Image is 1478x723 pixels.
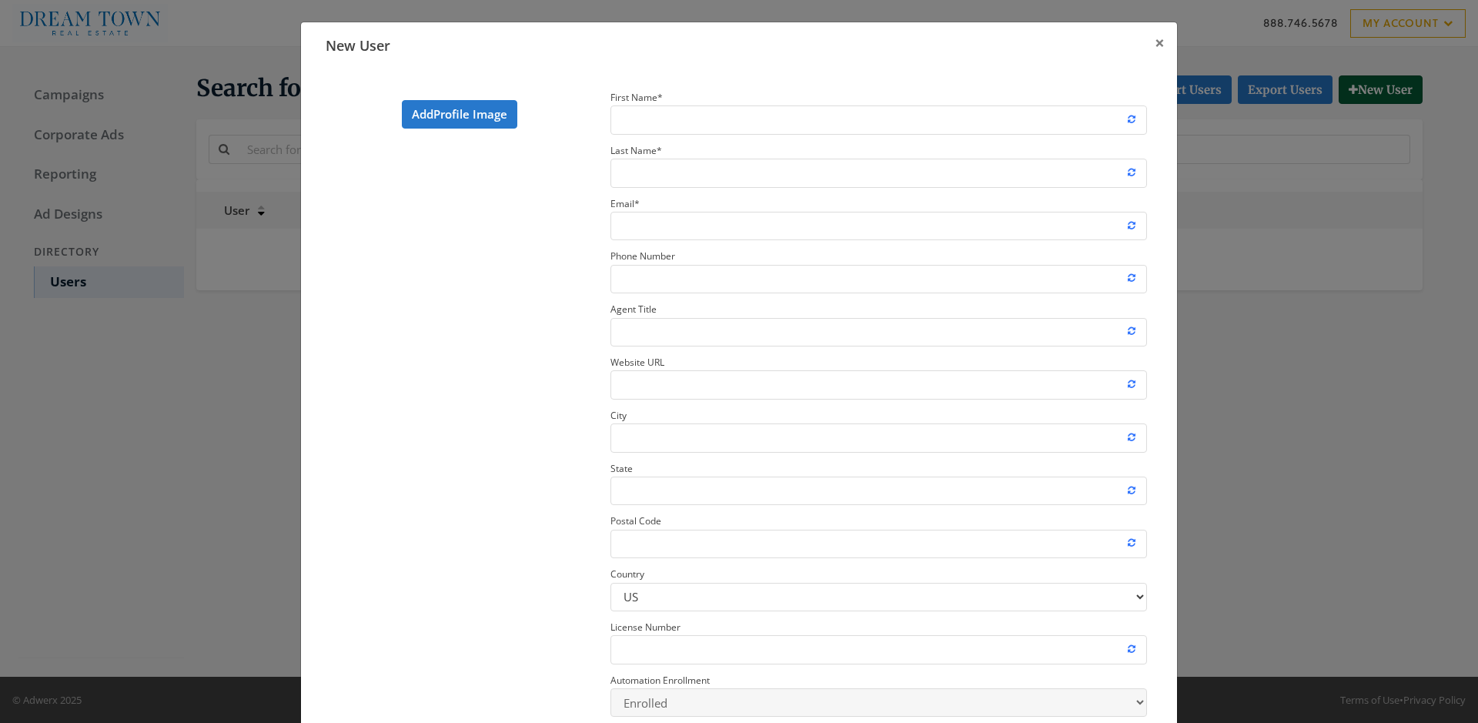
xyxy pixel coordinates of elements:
input: First Name* [610,105,1147,134]
small: Website URL [610,356,664,369]
small: Phone Number [610,249,675,263]
select: Country [610,583,1147,611]
input: License Number [610,635,1147,664]
small: Last Name * [610,144,662,157]
small: Automation Enrollment [610,674,710,687]
input: Email* [610,212,1147,240]
select: Automation Enrollment [610,688,1147,717]
label: Add Profile Image [402,100,517,129]
small: Country [610,567,644,581]
small: City [610,409,627,422]
small: Agent Title [610,303,657,316]
small: License Number [610,621,680,634]
input: City [610,423,1147,452]
small: First Name * [610,91,663,104]
input: State [610,477,1147,505]
span: New User [313,24,390,55]
span: × [1155,31,1165,55]
small: Email * [610,197,640,210]
input: Last Name* [610,159,1147,187]
small: Postal Code [610,514,661,527]
input: Phone Number [610,265,1147,293]
input: Website URL [610,370,1147,399]
small: State [610,462,633,475]
input: Agent Title [610,318,1147,346]
input: Postal Code [610,530,1147,558]
button: Close [1142,22,1177,65]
